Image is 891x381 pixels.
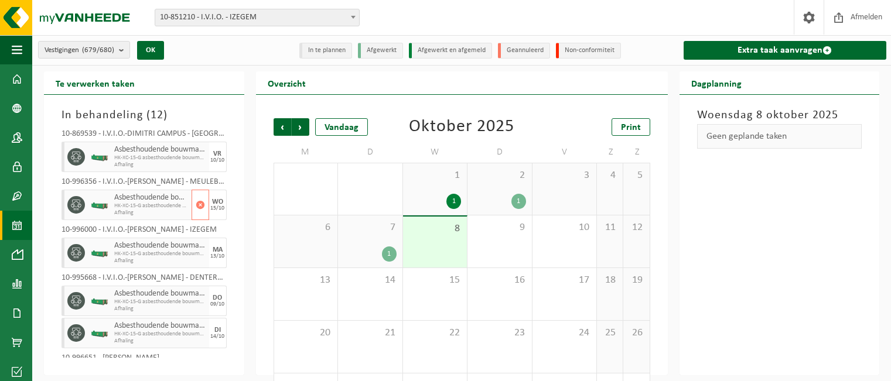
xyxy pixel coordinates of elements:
div: 1 [382,246,397,262]
span: 25 [603,327,617,339]
div: DO [213,294,222,301]
div: Oktober 2025 [409,118,514,136]
span: HK-XC-15-G asbesthoudende bouwmaterialen cementgebonden (hec [114,298,206,306]
h3: Woensdag 8 oktober 2025 [697,107,862,124]
span: HK-XC-15-G asbesthoudende bouwmaterialen cementgebonden (hec [114,202,189,210]
span: 5 [629,169,643,182]
span: 11 [603,221,617,234]
span: 26 [629,327,643,339]
h2: Te verwerken taken [44,71,146,94]
span: 20 [280,327,332,339]
div: Vandaag [315,118,368,136]
span: Afhaling [114,210,189,217]
li: Geannuleerd [498,43,550,59]
div: 13/10 [210,253,224,259]
span: 6 [280,221,332,234]
span: 21 [344,327,397,339]
span: 4 [603,169,617,182]
span: 10-851210 - I.V.I.O. - IZEGEM [155,9,359,26]
div: WO [212,198,223,205]
div: 09/10 [210,301,224,307]
span: 2 [473,169,526,182]
div: 10-996356 - I.V.I.O.-[PERSON_NAME] - MEULEBEKE [62,178,227,190]
count: (679/680) [82,46,114,54]
h2: Overzicht [256,71,318,94]
span: 8 [409,222,462,235]
td: D [467,142,532,163]
span: Vestigingen [45,42,114,59]
div: 15/10 [210,205,224,211]
span: Afhaling [114,338,206,345]
div: VR [213,150,221,157]
span: 14 [344,274,397,287]
span: Asbesthoudende bouwmaterialen cementgebonden (hechtgebonden) [114,241,206,250]
h3: In behandeling ( ) [62,107,227,124]
div: 14/10 [210,334,224,339]
span: 22 [409,327,462,339]
button: Vestigingen(679/680) [38,41,130,59]
span: Asbesthoudende bouwmaterialen cementgebonden (hechtgebonden) [114,193,189,202]
div: 10/10 [210,157,224,163]
span: 12 [629,221,643,234]
button: OK [137,41,164,60]
div: 10-869539 - I.V.I.O.-DIMITRI CAMPUS - [GEOGRAPHIC_DATA] [62,130,227,142]
td: W [403,142,468,163]
td: D [338,142,403,163]
span: 19 [629,274,643,287]
img: HK-XC-15-GN-00 [91,329,108,338]
div: Geen geplande taken [697,124,862,149]
span: HK-XC-15-G asbesthoudende bouwmaterialen cementgebonden (hec [114,331,206,338]
span: 24 [538,327,591,339]
span: 10-851210 - I.V.I.O. - IZEGEM [155,9,360,26]
span: Afhaling [114,258,206,265]
div: 10-996000 - I.V.I.O.-[PERSON_NAME] - IZEGEM [62,226,227,238]
li: In te plannen [299,43,352,59]
a: Print [612,118,650,136]
span: Volgende [292,118,309,136]
span: Asbesthoudende bouwmaterialen cementgebonden (hechtgebonden) [114,289,206,298]
span: 13 [280,274,332,287]
span: Afhaling [114,306,206,313]
td: Z [623,142,650,163]
div: MA [213,246,223,253]
span: 15 [409,274,462,287]
span: 3 [538,169,591,182]
span: 7 [344,221,397,234]
span: 1 [409,169,462,182]
span: 23 [473,327,526,339]
span: 16 [473,274,526,287]
span: Asbesthoudende bouwmaterialen cementgebonden (hechtgebonden) [114,321,206,331]
span: Afhaling [114,162,206,169]
span: 10 [538,221,591,234]
img: HK-XC-15-GN-00 [91,153,108,162]
li: Afgewerkt en afgemeld [409,43,492,59]
td: M [274,142,339,163]
div: 1 [446,194,461,209]
span: 12 [151,109,163,121]
span: Print [621,123,641,132]
a: Extra taak aanvragen [684,41,887,60]
li: Non-conformiteit [556,43,621,59]
img: HK-XC-15-GN-00 [91,297,108,306]
div: 10-995668 - I.V.I.O.-[PERSON_NAME] - DENTERGEM [62,274,227,286]
img: HK-XC-15-GN-00 [91,201,108,210]
td: Z [597,142,623,163]
div: 10-996651 - [PERSON_NAME] [62,354,227,366]
span: 17 [538,274,591,287]
li: Afgewerkt [358,43,403,59]
div: DI [214,327,221,334]
h2: Dagplanning [680,71,753,94]
span: Asbesthoudende bouwmaterialen cementgebonden (hechtgebonden) [114,145,206,155]
span: HK-XC-15-G asbesthoudende bouwmaterialen cementgebonden (hec [114,155,206,162]
span: 18 [603,274,617,287]
img: HK-XC-15-GN-00 [91,249,108,258]
td: V [532,142,598,163]
span: Vorige [274,118,291,136]
span: HK-XC-15-G asbesthoudende bouwmaterialen cementgebonden (hec [114,250,206,258]
span: 9 [473,221,526,234]
div: 1 [511,194,526,209]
